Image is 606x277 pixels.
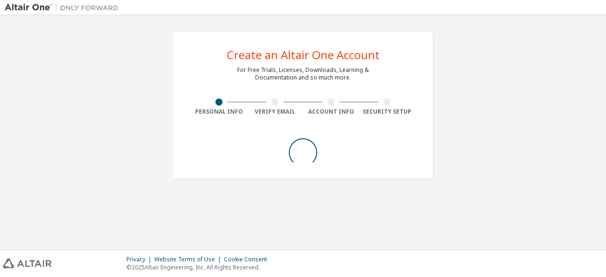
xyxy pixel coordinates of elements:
div: Privacy [126,256,154,263]
div: Verify Email [247,108,303,116]
img: Altair One [5,3,123,12]
div: For Free Trials, Licenses, Downloads, Learning & Documentation and so much more. [237,66,369,81]
div: Website Terms of Use [154,256,224,263]
img: altair_logo.svg [3,259,52,268]
div: Create an Altair One Account [227,49,380,61]
div: Personal Info [191,108,247,116]
p: © 2025 Altair Engineering, Inc. All Rights Reserved. [126,263,273,271]
div: Cookie Consent [224,256,273,263]
div: Account Info [303,108,359,116]
div: Security Setup [359,108,416,116]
